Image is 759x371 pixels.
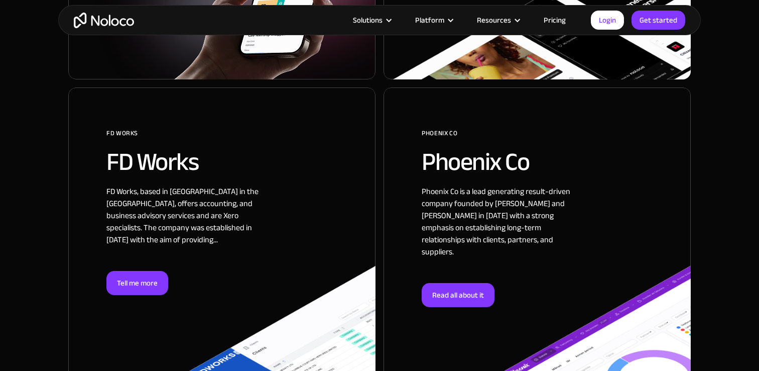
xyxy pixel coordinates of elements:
[631,11,685,30] a: Get started
[403,14,464,27] div: Platform
[591,11,624,30] a: Login
[531,14,578,27] a: Pricing
[353,14,383,27] div: Solutions
[340,14,403,27] div: Solutions
[464,14,531,27] div: Resources
[415,14,444,27] div: Platform
[477,14,511,27] div: Resources
[74,13,134,28] a: home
